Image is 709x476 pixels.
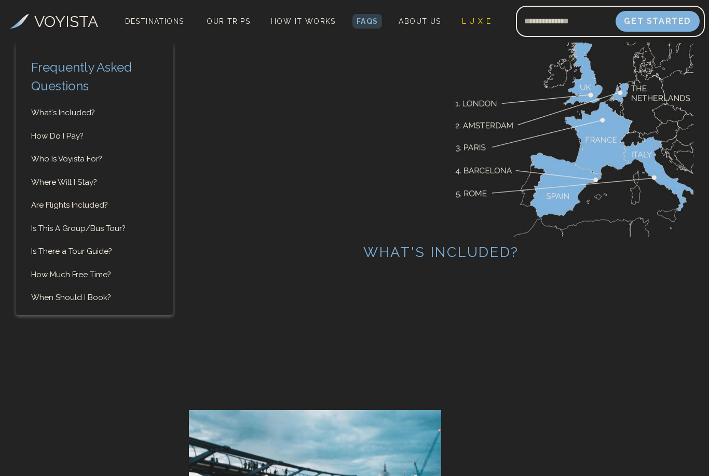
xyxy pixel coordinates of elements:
h1: Helping You Travel Easily and Affordably [189,106,441,184]
h2: What's Included? [189,245,693,260]
li: All accommodation [207,345,423,361]
span: Destinations [121,13,188,44]
li: Paid attractions and premium tours [459,322,675,337]
li: All city connections [207,314,423,330]
a: VOYISTA [10,10,98,33]
a: How Do I Pay? [16,130,173,142]
span: Our Trips [207,17,250,25]
h2: We cover all the essentials. [449,441,686,462]
a: What's Included? [16,107,173,119]
a: Where Will I Stay? [16,176,173,188]
span: FAQs [357,17,378,25]
li: Carbon offsets for your entire trip [207,376,423,392]
h2: Frequently Asked Questions [16,43,173,96]
a: About Us [394,14,445,29]
span: About Us [399,17,441,25]
a: FAQs [352,14,383,29]
span: How It Works [271,17,336,25]
input: Email address [516,9,616,34]
li: Meals besides the ones offered at some accommodations [459,337,675,369]
h2: You cover: [449,291,686,312]
img: Voyista Logo [10,14,29,29]
li: All flights [207,298,423,314]
a: Is This A Group/Bus Tour? [16,223,173,235]
a: Is There a Tour Guide? [16,246,173,257]
a: Who Is Voyista For? [16,153,173,165]
span: L U X E [462,17,492,25]
img: European Highlight Trip [441,43,693,237]
button: Get Started [616,11,700,32]
h3: VOYISTA [34,10,98,33]
a: When Should I Book? [16,292,173,304]
a: How It Works [267,14,340,29]
a: Are Flights Included? [16,199,173,211]
li: All airport transfers [207,330,423,345]
a: L U X E [458,14,496,29]
h2: We include: [197,267,433,289]
a: Our Trips [202,14,254,29]
li: Free activities and guides [207,361,423,376]
a: How Much Free Time? [16,269,173,281]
